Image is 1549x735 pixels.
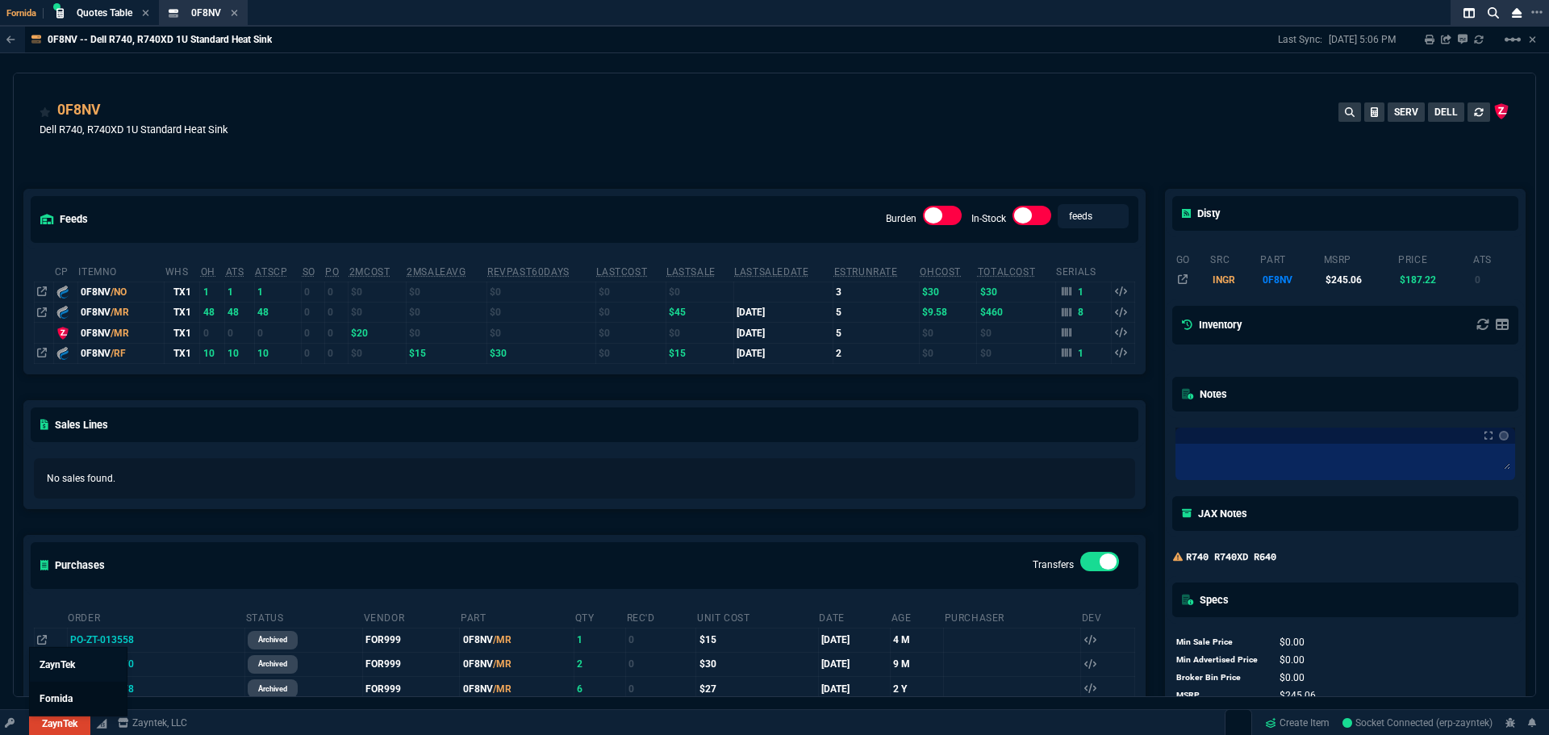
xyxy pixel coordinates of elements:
div: Burden [923,206,962,232]
button: SERV [1388,102,1425,122]
abbr: Total revenue past 60 days [487,266,570,278]
span: 0F8NV [191,7,221,19]
div: Add to Watchlist [40,99,51,122]
td: 2 Y [891,677,944,701]
td: 0 [225,323,255,343]
span: Fornida [6,8,44,19]
span: 0 [1280,637,1305,648]
th: Date [818,605,890,629]
td: 0F8NV [460,677,574,701]
span: /MR [493,658,511,670]
td: $0 [486,302,595,322]
div: In-Stock [1012,206,1051,232]
td: $15 [406,343,486,363]
th: price [1397,247,1472,269]
th: go [1175,247,1210,269]
td: 48 [225,302,255,322]
a: msbcCompanyName [113,716,192,730]
th: WHS [165,259,200,282]
td: 1 [225,282,255,302]
abbr: Total units in inventory. [201,266,215,278]
nx-icon: Close Tab [231,7,238,20]
span: ZaynTek [40,659,75,670]
td: $187.22 [1397,269,1472,289]
td: 48 [200,302,225,322]
span: PO-ZT-013558 [70,634,134,645]
td: $15 [666,343,733,363]
abbr: Avg Cost of Inventory on-hand [920,266,961,278]
td: 0 [324,323,349,343]
span: /RF [111,348,126,359]
td: [DATE] [818,652,890,676]
abbr: The date of the last SO Inv price. No time limit. (ignore zeros) [734,266,808,278]
td: 0F8NV [1259,269,1322,289]
p: R740 R740XD R640 [1173,550,1518,563]
nx-icon: Close Workbench [1505,3,1528,23]
th: Unit Cost [696,605,818,629]
td: 1 [254,282,301,302]
td: TX1 [165,343,200,363]
span: 245.06 [1280,690,1316,701]
td: 0 [302,323,324,343]
td: $45 [666,302,733,322]
td: $245.06 [1323,269,1398,289]
td: 5 [833,302,920,322]
span: 0 [1280,654,1305,666]
div: 0F8NV [81,346,161,361]
td: $0 [486,282,595,302]
td: $0 [349,343,406,363]
td: TX1 [165,323,200,343]
td: $0 [595,343,666,363]
p: archived [258,633,287,646]
td: $0 [595,323,666,343]
th: cp [54,259,78,282]
h5: feeds [40,211,88,227]
td: $0 [406,323,486,343]
td: FOR999 [363,652,460,676]
div: 0F8NV [81,326,161,340]
span: Fornida [40,693,73,704]
nx-icon: Search [1481,3,1505,23]
td: $0 [977,343,1055,363]
div: 0F8NV [81,305,161,319]
a: cqWvmW0hXZI-BOD7AAB7 [1342,716,1493,730]
abbr: The last purchase cost from PO Order [596,266,647,278]
td: $9.58 [919,302,976,322]
td: $0 [595,302,666,322]
td: Broker Bin Price [1175,669,1264,687]
td: $0 [595,282,666,302]
td: 2 [574,652,626,676]
label: Burden [886,213,916,224]
abbr: Total units on open Purchase Orders [325,266,339,278]
td: 0 [1472,269,1515,289]
th: Purchaser [944,605,1081,629]
td: $0 [919,323,976,343]
button: DELL [1428,102,1464,122]
th: src [1209,247,1259,269]
td: $20 [349,323,406,343]
span: /MR [111,307,129,318]
td: [DATE] [733,323,833,343]
span: /NO [111,286,127,298]
td: [DATE] [733,302,833,322]
th: ats [1472,247,1515,269]
p: 0F8NV -- Dell R740, R740XD 1U Standard Heat Sink [48,33,272,46]
td: 0F8NV [460,652,574,676]
td: $0 [977,323,1055,343]
tr: undefined [1175,669,1378,687]
th: part [1259,247,1322,269]
td: 4 M [891,628,944,652]
h5: JAX Notes [1182,506,1248,521]
tr: DELL 1U HEATSINK [1175,269,1516,289]
td: $0 [349,282,406,302]
nx-fornida-value: PO-ZT-013558 [70,633,242,647]
td: $0 [406,302,486,322]
a: 0F8NV [57,99,101,120]
th: Rec'd [626,605,696,629]
td: 10 [225,343,255,363]
td: TX1 [165,282,200,302]
td: $15 [696,628,818,652]
abbr: Total units on open Sales Orders [303,266,315,278]
td: 0 [302,343,324,363]
td: $0 [666,282,733,302]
